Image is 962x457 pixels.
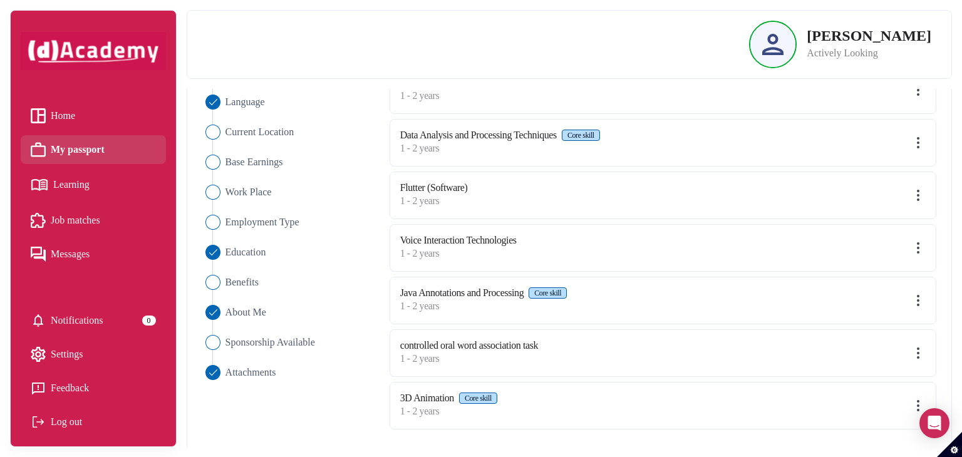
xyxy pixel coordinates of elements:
label: 1 - 2 years [400,404,497,419]
span: Notifications [51,311,103,330]
span: Employment Type [225,215,299,230]
li: Close [202,305,375,320]
img: edit [911,240,926,255]
img: Messages icon [31,247,46,262]
img: Home icon [31,108,46,123]
div: Core skill [465,394,492,403]
button: Set cookie preferences [937,432,962,457]
div: Core skill [567,131,594,140]
span: Job matches [51,211,100,230]
img: My passport icon [31,142,46,157]
div: 0 [142,316,156,326]
li: Close [202,215,375,230]
li: Close [202,275,375,290]
span: Benefits [225,275,259,290]
img: edit [911,188,926,203]
img: ... [205,305,220,320]
label: 1 - 2 years [400,246,517,261]
img: Learning icon [31,174,48,196]
label: 1 - 2 years [400,299,567,314]
img: setting [31,313,46,328]
a: Job matches iconJob matches [31,211,156,230]
label: 1 - 2 years [400,351,538,366]
label: Data Analysis and Processing Techniques [400,130,557,141]
a: Home iconHome [31,106,156,125]
li: Close [202,335,375,350]
img: ... [205,95,220,110]
label: Voice Interaction Technologies [400,235,517,246]
a: Feedback [31,379,156,398]
img: edit [911,293,926,308]
label: Java Annotations and Processing [400,287,524,299]
span: Work Place [225,185,272,200]
span: Home [51,106,75,125]
a: My passport iconMy passport [31,140,156,159]
span: About Me [225,305,266,320]
label: controlled oral word association task [400,340,538,351]
img: setting [31,347,46,362]
span: My passport [51,140,105,159]
img: ... [205,185,220,200]
a: Learning iconLearning [31,174,156,196]
img: dAcademy [21,32,166,70]
li: Close [202,125,375,140]
img: edit [911,346,926,361]
span: Settings [51,345,83,364]
a: Messages iconMessages [31,245,156,264]
span: Current Location [225,125,294,140]
span: Language [225,95,265,110]
img: edit [911,135,926,150]
span: Education [225,245,266,260]
li: Close [202,155,375,170]
li: Close [202,185,375,200]
li: Close [202,95,375,110]
img: Job matches icon [31,213,46,228]
img: ... [205,275,220,290]
label: 3D Animation [400,393,454,404]
div: Core skill [534,289,561,297]
p: Actively Looking [807,46,931,61]
label: Flutter (Software) [400,182,468,193]
label: 1 - 2 years [400,141,600,156]
span: Attachments [225,365,276,380]
span: Learning [53,175,90,194]
span: Messages [51,245,90,264]
label: 1 - 2 years [400,193,468,208]
img: Log out [31,414,46,429]
img: edit [911,398,926,413]
li: Close [202,365,375,380]
li: Close [202,245,375,260]
img: ... [205,365,220,380]
label: 1 - 2 years [400,88,525,103]
span: Base Earnings [225,155,283,170]
img: ... [205,125,220,140]
img: ... [205,215,220,230]
div: Open Intercom Messenger [919,408,949,438]
img: edit [911,83,926,98]
img: Profile [762,34,784,55]
img: ... [205,155,220,170]
img: feedback [31,381,46,396]
img: ... [205,245,220,260]
p: [PERSON_NAME] [807,28,931,43]
div: Log out [31,413,156,431]
span: Sponsorship Available [225,335,315,350]
img: ... [205,335,220,350]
